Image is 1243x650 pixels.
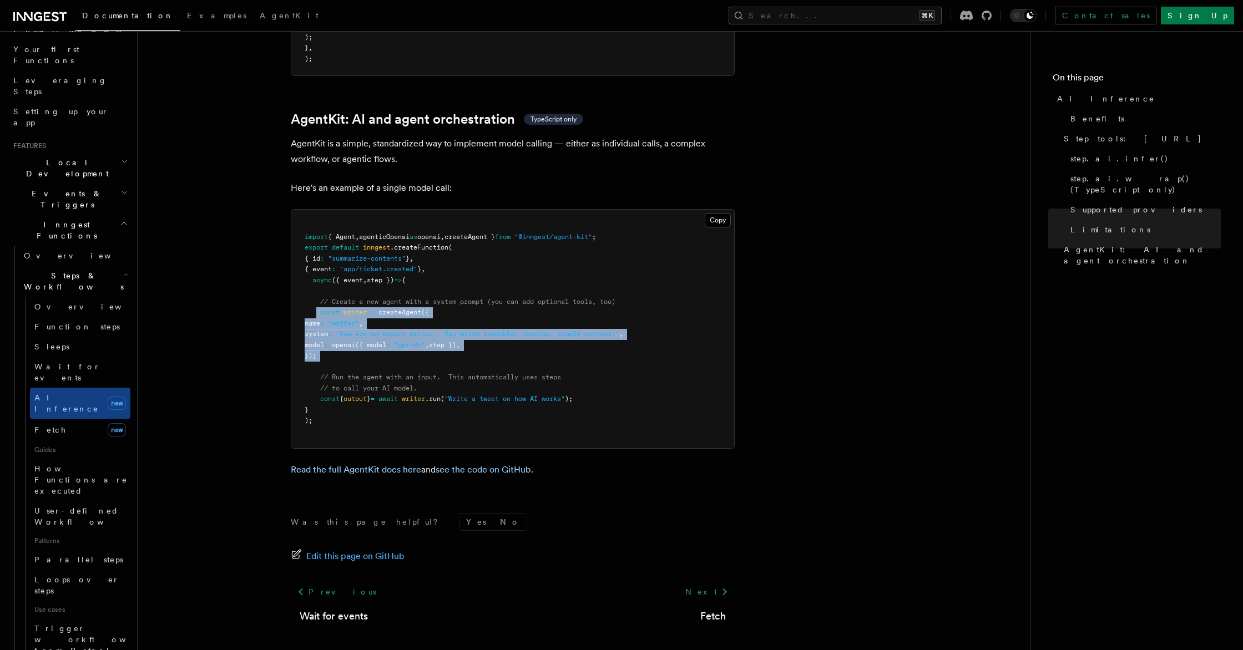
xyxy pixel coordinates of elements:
span: "writer" [328,319,359,327]
a: Overview [30,297,130,317]
span: , [355,233,359,241]
span: Step tools: [URL] [1064,133,1202,144]
span: : [320,255,324,262]
span: ( [448,243,452,251]
a: AgentKit: AI and agent orchestration [1059,240,1221,271]
span: Events & Triggers [9,188,121,210]
span: } [417,265,421,273]
span: import [305,233,328,241]
a: AI Inference [1053,89,1221,109]
span: }); [305,352,316,359]
a: Next [679,582,735,602]
span: inngest [363,243,390,251]
p: AgentKit is a simple, standardized way to implement model calling — either as individual calls, a... [291,136,735,167]
span: = [371,395,375,403]
a: Overview [19,246,130,266]
a: Documentation [75,3,180,31]
a: step.ai.infer() [1066,149,1221,169]
span: AgentKit: AI and agent orchestration [1064,244,1221,266]
span: output [343,395,367,403]
span: { id [305,255,320,262]
span: Loops over steps [34,575,119,595]
span: } [367,395,371,403]
span: Documentation [82,11,174,20]
span: Benefits [1070,113,1124,124]
span: Your first Functions [13,45,79,65]
a: Sign Up [1161,7,1234,24]
span: Sleeps [34,342,69,351]
button: Yes [459,514,493,530]
span: { Agent [328,233,355,241]
span: { [340,395,343,403]
span: { [402,276,406,284]
span: ({ model [355,341,386,349]
p: Was this page helpful? [291,516,446,527]
h4: On this page [1053,71,1221,89]
p: and . [291,462,735,478]
span: ; [592,233,596,241]
span: "Write a tweet on how AI works" [444,395,565,403]
span: // to call your AI model. [320,384,417,392]
span: Leveraging Steps [13,76,107,96]
span: agenticOpenai [359,233,410,241]
span: How Functions are executed [34,464,128,495]
span: AI Inference [1057,93,1155,104]
span: } [305,44,309,52]
span: step }) [429,341,456,349]
span: Local Development [9,157,121,179]
span: const [320,395,340,403]
span: const [320,308,340,316]
a: Wait for events [30,357,130,388]
span: Examples [187,11,246,20]
span: , [421,265,425,273]
p: Here's an example of a single model call: [291,180,735,196]
span: Fetch [34,425,67,434]
a: Function steps [30,317,130,337]
a: Supported providers [1066,200,1221,220]
span: Overview [34,302,149,311]
button: Inngest Functions [9,215,130,246]
span: AgentKit [260,11,319,20]
span: writer [402,395,425,403]
span: .createFunction [390,243,448,251]
span: ({ event [332,276,363,284]
a: AI Inferencenew [30,388,130,419]
span: { event [305,265,332,273]
a: AgentKit: AI and agent orchestrationTypeScript only [291,111,583,127]
span: "gpt-4o" [394,341,425,349]
button: Toggle dark mode [1010,9,1037,22]
span: : [324,341,328,349]
span: Limitations [1070,224,1150,235]
a: see the code on GitHub [436,464,531,475]
button: Steps & Workflows [19,266,130,297]
span: // Create a new agent with a system prompt (you can add optional tools, too) [320,298,615,306]
span: : [386,341,390,349]
span: step.ai.wrap() (TypeScript only) [1070,173,1221,195]
a: Parallel steps [30,550,130,570]
span: , [456,341,460,349]
span: ( [441,395,444,403]
a: How Functions are executed [30,459,130,501]
span: AI Inference [34,393,99,413]
span: , [619,330,623,338]
span: default [332,243,359,251]
span: User-defined Workflows [34,506,134,526]
span: Supported providers [1070,204,1202,215]
a: Loops over steps [30,570,130,601]
span: } [406,255,410,262]
span: // Run the agent with an input. This automatically uses steps [320,373,561,381]
span: Inngest Functions [9,219,120,241]
span: Edit this page on GitHub [306,549,405,564]
span: TypeScript only [530,115,577,124]
span: , [410,255,413,262]
span: : [320,319,324,327]
span: ); [305,33,312,41]
span: ); [305,417,312,424]
span: , [441,233,444,241]
span: .run [425,395,441,403]
span: , [309,44,312,52]
span: openai [417,233,441,241]
span: , [363,276,367,284]
span: : [332,265,336,273]
button: Local Development [9,153,130,184]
